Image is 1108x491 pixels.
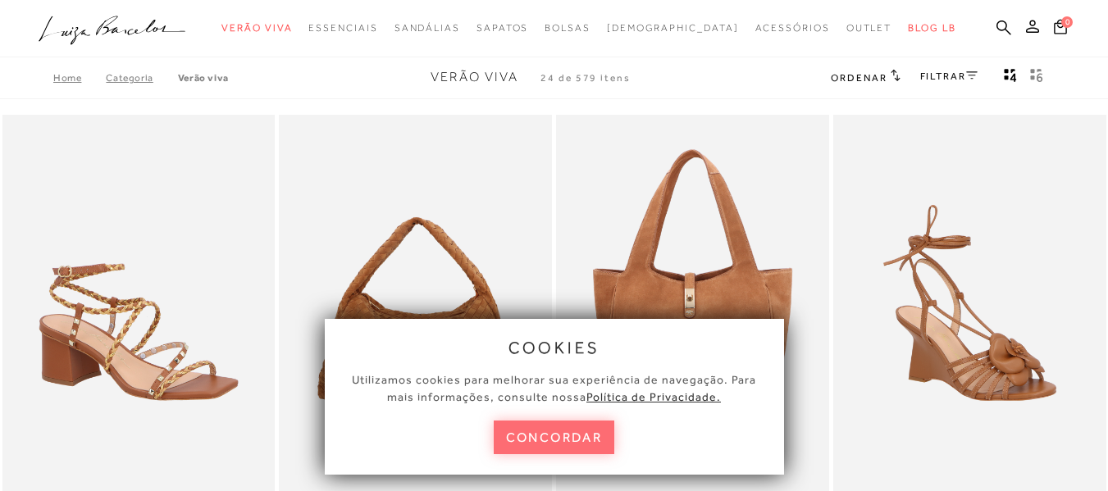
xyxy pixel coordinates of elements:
[607,13,739,43] a: noSubCategoriesText
[394,13,460,43] a: noSubCategoriesText
[106,72,177,84] a: Categoria
[178,72,229,84] a: Verão Viva
[540,72,631,84] span: 24 de 579 itens
[846,13,892,43] a: noSubCategoriesText
[53,72,106,84] a: Home
[908,22,955,34] span: BLOG LB
[545,13,590,43] a: noSubCategoriesText
[586,390,721,403] a: Política de Privacidade.
[545,22,590,34] span: Bolsas
[352,373,756,403] span: Utilizamos cookies para melhorar sua experiência de navegação. Para mais informações, consulte nossa
[920,70,978,82] a: FILTRAR
[846,22,892,34] span: Outlet
[308,22,377,34] span: Essenciais
[431,70,518,84] span: Verão Viva
[1049,18,1072,40] button: 0
[1025,67,1048,89] button: gridText6Desc
[476,22,528,34] span: Sapatos
[607,22,739,34] span: [DEMOGRAPHIC_DATA]
[999,67,1022,89] button: Mostrar 4 produtos por linha
[1061,16,1073,28] span: 0
[755,22,830,34] span: Acessórios
[308,13,377,43] a: noSubCategoriesText
[755,13,830,43] a: noSubCategoriesText
[494,421,615,454] button: concordar
[831,72,887,84] span: Ordenar
[908,13,955,43] a: BLOG LB
[508,339,600,357] span: cookies
[476,13,528,43] a: noSubCategoriesText
[221,22,292,34] span: Verão Viva
[221,13,292,43] a: noSubCategoriesText
[394,22,460,34] span: Sandálias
